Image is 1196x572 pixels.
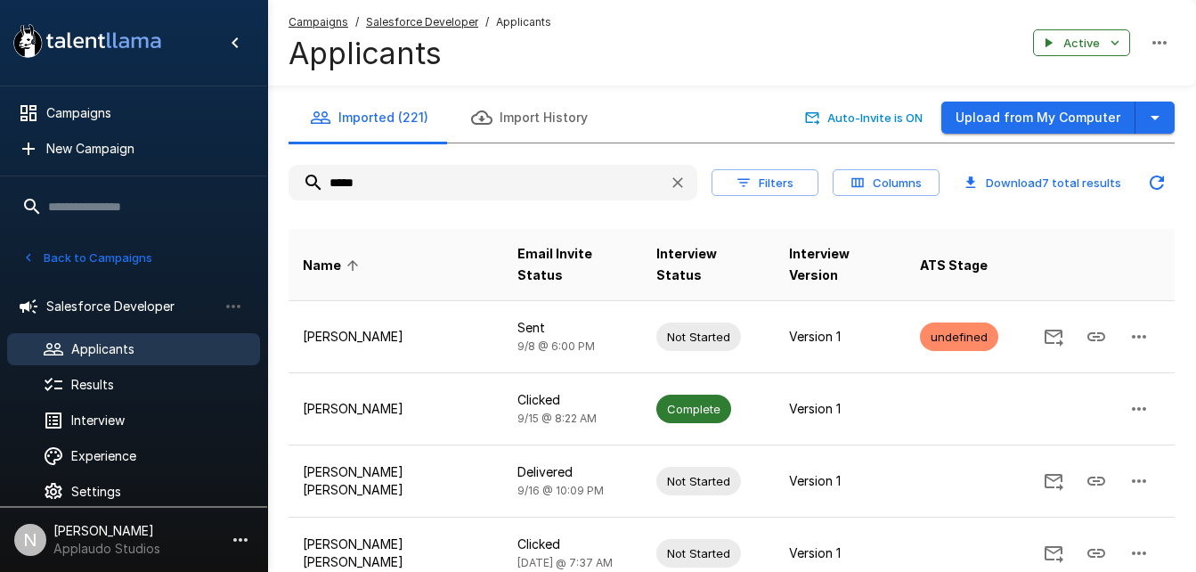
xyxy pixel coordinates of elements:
p: Version 1 [789,544,891,562]
span: Applicants [496,13,551,31]
p: Sent [517,319,628,337]
button: Active [1033,29,1130,57]
span: Send Invitation [1032,328,1075,343]
span: Interview Version [789,243,891,286]
h4: Applicants [289,35,551,72]
button: Updated Today - 10:23 AM [1139,165,1175,200]
span: Send Invitation [1032,544,1075,560]
button: Imported (221) [289,93,450,143]
span: Not Started [656,545,741,562]
span: ATS Stage [920,255,988,276]
span: Copy Interview Link [1075,472,1118,487]
span: 9/15 @ 8:22 AM [517,412,597,425]
span: Not Started [656,329,741,346]
button: Filters [712,169,818,197]
span: / [355,13,359,31]
span: undefined [920,329,998,346]
span: Copy Interview Link [1075,328,1118,343]
button: Download7 total results [954,169,1132,197]
span: Send Invitation [1032,472,1075,487]
span: Name [303,255,364,276]
p: Version 1 [789,472,891,490]
button: Columns [833,169,940,197]
p: Delivered [517,463,628,481]
p: Clicked [517,391,628,409]
button: Import History [450,93,609,143]
p: [PERSON_NAME] [303,400,489,418]
p: Version 1 [789,328,891,346]
p: Clicked [517,535,628,553]
span: 9/16 @ 10:09 PM [517,484,604,497]
button: Auto-Invite is ON [801,104,927,132]
p: Version 1 [789,400,891,418]
span: Email Invite Status [517,243,628,286]
span: Not Started [656,473,741,490]
u: Campaigns [289,15,348,29]
p: [PERSON_NAME] [303,328,489,346]
p: [PERSON_NAME] [PERSON_NAME] [303,463,489,499]
span: Complete [656,401,731,418]
span: 9/8 @ 6:00 PM [517,339,595,353]
span: [DATE] @ 7:37 AM [517,556,613,569]
p: [PERSON_NAME] [PERSON_NAME] [303,535,489,571]
u: Salesforce Developer [366,15,478,29]
span: / [485,13,489,31]
button: Upload from My Computer [941,102,1135,135]
span: Copy Interview Link [1075,544,1118,560]
span: Interview Status [656,243,761,286]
